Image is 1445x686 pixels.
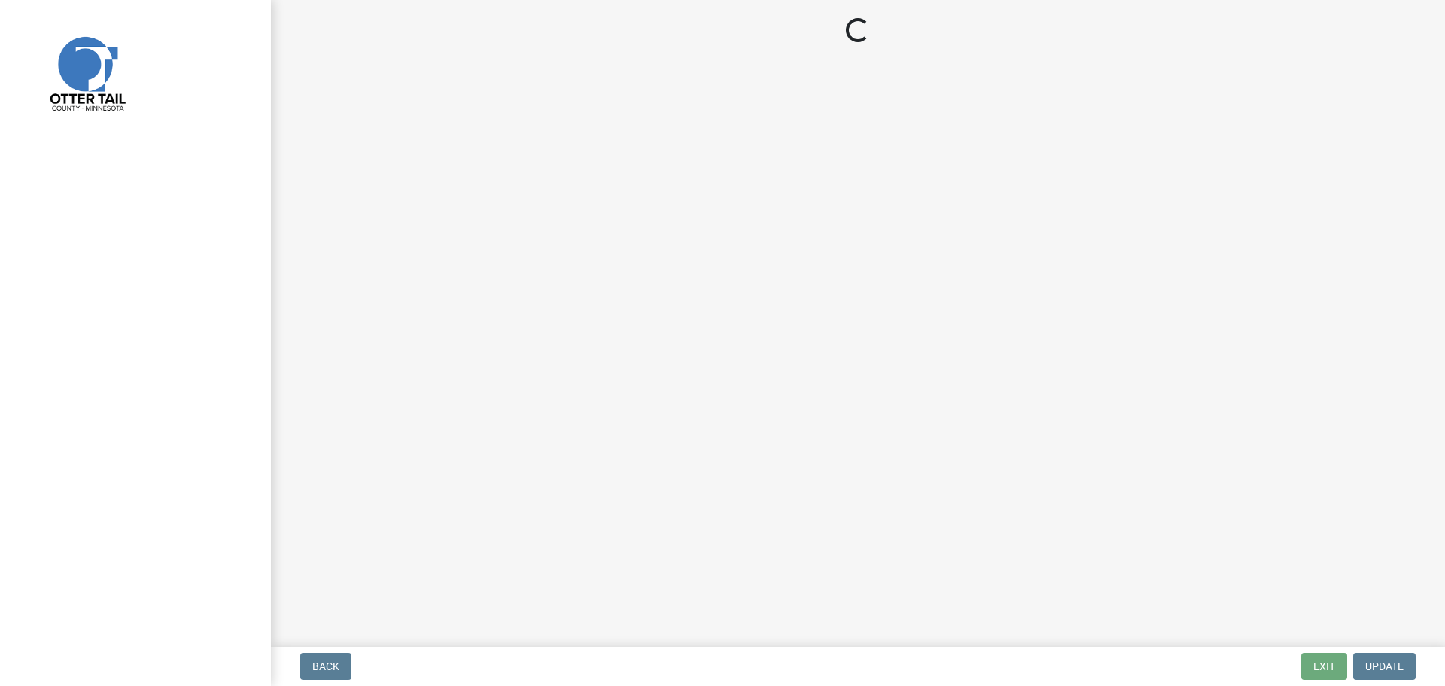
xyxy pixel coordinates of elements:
[1301,653,1347,680] button: Exit
[1353,653,1416,680] button: Update
[1365,660,1404,672] span: Update
[30,16,143,129] img: Otter Tail County, Minnesota
[312,660,339,672] span: Back
[300,653,351,680] button: Back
